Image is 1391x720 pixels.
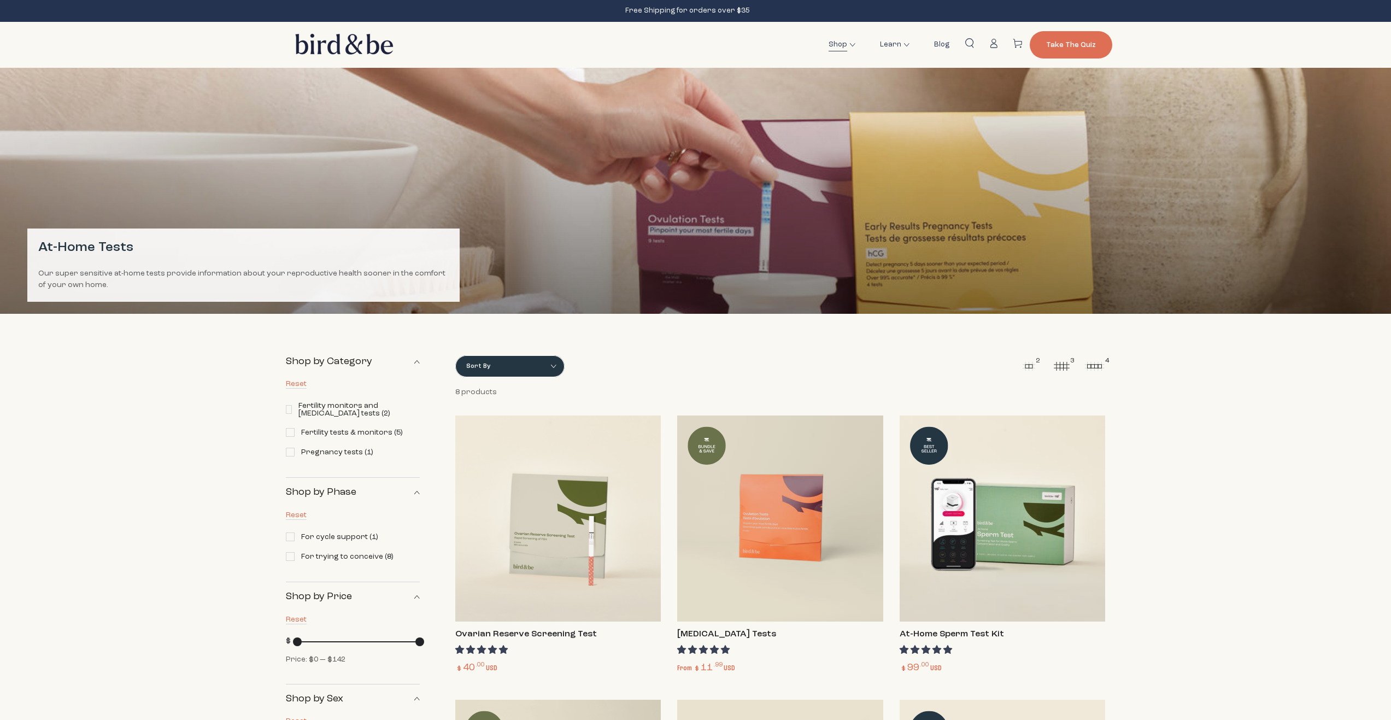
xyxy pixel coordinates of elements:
p: 8 products [455,385,497,399]
summary: Sort by [455,355,565,377]
a: Reset [286,616,307,624]
label: Fertility tests & monitors (5) [286,428,402,437]
span: Our super sensitive at-home tests provide information about your reproductive health sooner in th... [38,270,445,289]
span: Free Shipping for orders over $35 [625,7,750,15]
span: Blog [934,38,949,51]
label: Fertility monitors and [MEDICAL_DATA] tests (2) [286,402,420,417]
label: For cycle support (1) [286,532,378,541]
span: Shop by Category [286,355,372,368]
img: Bird&Be [286,27,400,62]
span: Shop by Price [286,590,352,603]
summary: Shop by Sex [286,684,420,713]
label: For trying to conceive (8) [286,552,393,561]
a: Take the Quiz [1030,31,1112,58]
a: Reset [286,380,307,389]
div: Price: $0 — $142 [286,653,345,666]
label: Pregnancy tests (1) [286,448,373,456]
button: 2 [1018,355,1040,377]
span: Shop [829,38,847,51]
summary: Search our site [958,31,982,55]
a: Reset [286,511,307,520]
h1: At-Home Tests [38,239,449,256]
button: 4 [1084,355,1106,377]
span: Shop by Phase [286,486,356,499]
a: Blog [926,32,958,57]
div: $ [286,634,291,649]
span: Shop by Sex [286,693,343,705]
span: Learn [880,38,901,51]
summary: Shop by Phase [286,477,420,507]
summary: Shop by Category [286,347,420,376]
summary: Shop by Price [286,582,420,611]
